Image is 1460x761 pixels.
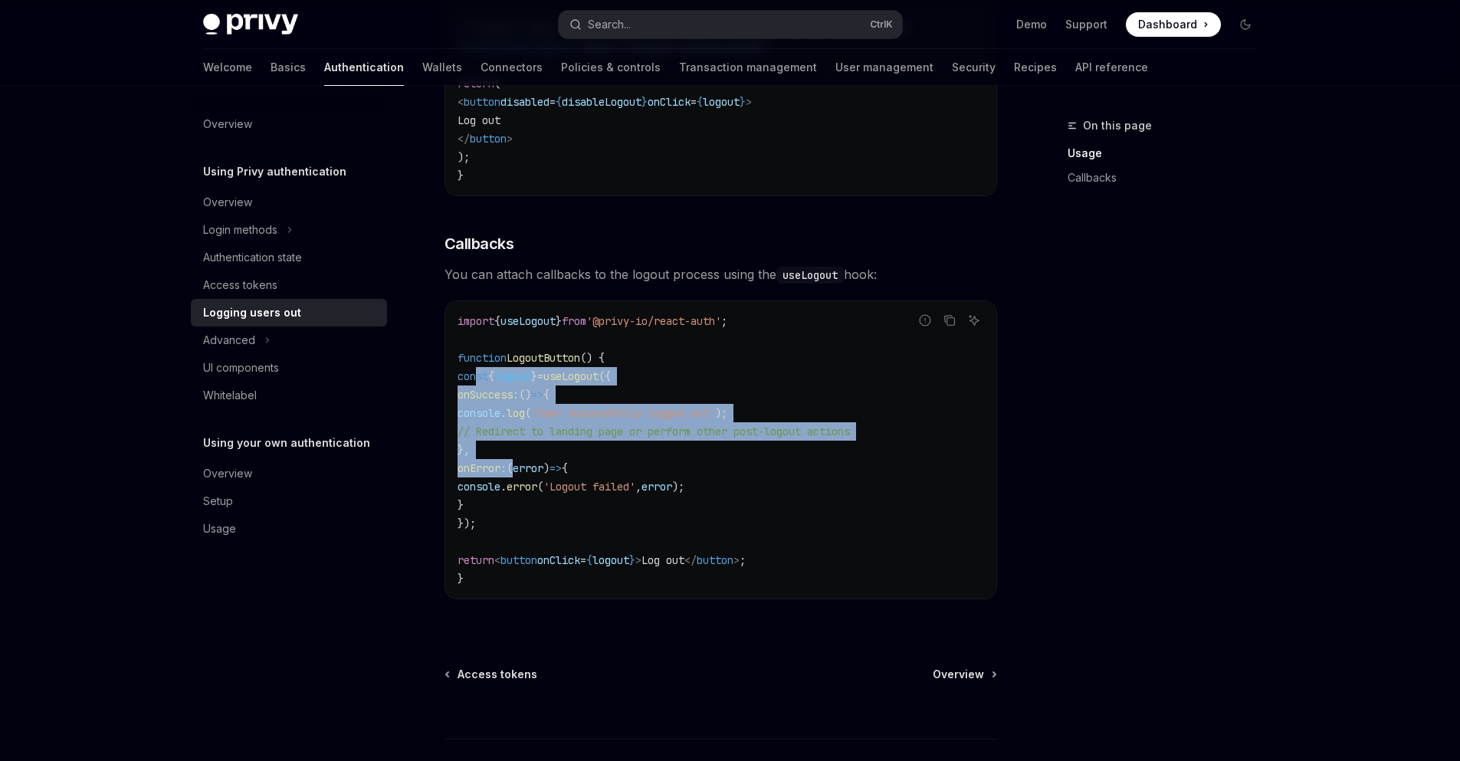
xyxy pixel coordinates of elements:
span: onError [458,461,500,475]
span: . [500,406,507,420]
a: Overview [933,667,996,682]
a: Transaction management [679,49,817,86]
span: console [458,406,500,420]
a: Overview [191,110,387,138]
span: } [641,95,648,109]
div: Logging users out [203,303,301,322]
div: Login methods [203,221,277,239]
a: Usage [191,515,387,543]
span: } [531,369,537,383]
span: 'Logout failed' [543,480,635,494]
a: User management [835,49,933,86]
span: : [513,388,519,402]
a: Authentication [324,49,404,86]
span: LogoutButton [507,351,580,365]
div: Authentication state [203,248,302,267]
a: Policies & controls [561,49,661,86]
span: } [458,169,464,182]
a: Logging users out [191,299,387,326]
code: useLogout [776,267,844,284]
span: On this page [1083,116,1152,135]
a: Access tokens [446,667,537,682]
div: Overview [203,464,252,483]
span: = [537,369,543,383]
span: = [691,95,697,109]
div: Advanced [203,331,255,349]
span: Overview [933,667,984,682]
span: from [562,314,586,328]
span: log [507,406,525,420]
span: } [458,572,464,586]
span: ); [715,406,727,420]
div: Search... [588,15,631,34]
span: ( [525,406,531,420]
a: Dashboard [1126,12,1221,37]
div: UI components [203,359,279,377]
div: Setup [203,492,233,510]
span: onClick [537,553,580,567]
span: => [531,388,543,402]
span: { [562,461,568,475]
span: disabled [500,95,550,109]
span: > [733,553,740,567]
h5: Using Privy authentication [203,162,346,181]
a: Setup [191,487,387,515]
a: Basics [271,49,306,86]
a: Callbacks [1068,166,1270,190]
span: function [458,351,507,365]
span: } [556,314,562,328]
span: return [458,553,494,567]
button: Toggle dark mode [1233,12,1258,37]
a: API reference [1075,49,1148,86]
div: Whitelabel [203,386,257,405]
button: Toggle Advanced section [191,326,387,354]
a: Support [1065,17,1107,32]
span: { [543,388,550,402]
span: import [458,314,494,328]
a: Demo [1016,17,1047,32]
span: ({ [599,369,611,383]
h5: Using your own authentication [203,434,370,452]
button: Ask AI [964,310,984,330]
a: UI components [191,354,387,382]
span: }); [458,517,476,530]
span: console [458,480,500,494]
span: onClick [648,95,691,109]
button: Toggle Login methods section [191,216,387,244]
div: Overview [203,193,252,212]
span: ); [672,480,684,494]
span: const [458,369,488,383]
span: > [746,95,752,109]
span: = [580,553,586,567]
a: Authentication state [191,244,387,271]
span: . [500,480,507,494]
span: ); [458,150,470,164]
span: { [556,95,562,109]
span: button [470,132,507,146]
span: { [697,95,703,109]
span: ) [543,461,550,475]
span: => [550,461,562,475]
div: Usage [203,520,236,538]
span: < [494,553,500,567]
button: Open search [559,11,902,38]
span: ( [507,461,513,475]
span: } [740,95,746,109]
a: Recipes [1014,49,1057,86]
span: logout [494,369,531,383]
a: Usage [1068,141,1270,166]
span: Callbacks [445,233,514,254]
span: { [586,553,592,567]
span: logout [703,95,740,109]
span: () { [580,351,605,365]
button: Report incorrect code [915,310,935,330]
span: < [458,95,464,109]
span: useLogout [543,369,599,383]
span: disableLogout [562,95,641,109]
span: ; [740,553,746,567]
span: 'User successfully logged out' [531,406,715,420]
a: Overview [191,460,387,487]
div: Access tokens [203,276,277,294]
span: () [519,388,531,402]
span: }, [458,443,470,457]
